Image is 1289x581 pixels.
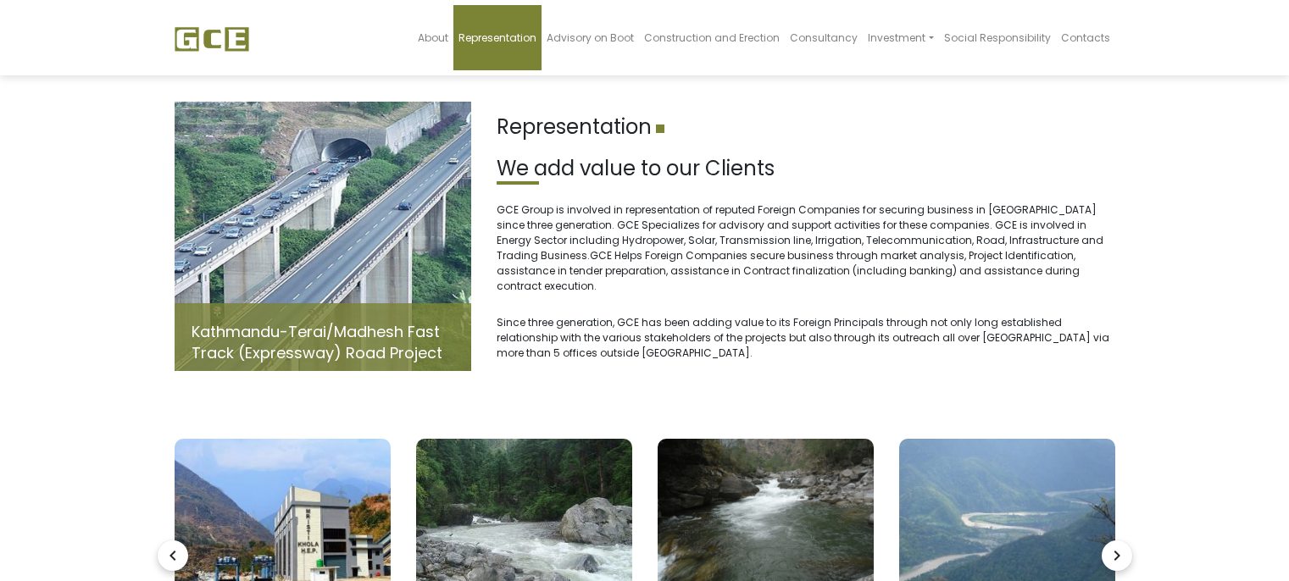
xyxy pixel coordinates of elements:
i: navigate_before [158,540,188,571]
span: Representation [458,30,536,45]
a: About [413,5,453,70]
span: Contacts [1061,30,1110,45]
span: About [418,30,448,45]
span: Consultancy [790,30,858,45]
h1: Representation [497,115,1115,140]
a: Contacts [1056,5,1115,70]
a: Social Responsibility [939,5,1056,70]
a: Kathmandu-Terai/Madhesh Fast Track (Expressway) Road Project [192,321,442,363]
span: Social Responsibility [944,30,1051,45]
p: Since three generation, GCE has been adding value to its Foreign Principals through not only long... [497,315,1115,361]
a: Investment [863,5,938,70]
img: GCE Group [175,26,249,52]
span: Investment [868,30,925,45]
span: Construction and Erection [644,30,780,45]
img: Fast-track.jpg [175,102,471,371]
span: Advisory on Boot [547,30,634,45]
h2: We add value to our Clients [497,157,1115,181]
a: Advisory on Boot [542,5,639,70]
p: GCE Group is involved in representation of reputed Foreign Companies for securing business in [GE... [497,202,1115,294]
a: Construction and Erection [639,5,785,70]
a: Representation [453,5,542,70]
i: navigate_next [1102,540,1132,571]
a: Consultancy [785,5,863,70]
